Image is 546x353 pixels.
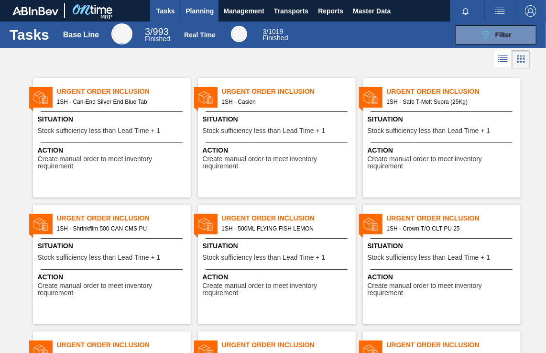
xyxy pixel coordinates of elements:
[38,282,188,297] span: Create manual order to meet inventory requirement
[387,213,521,223] span: Urgent Order Inclusion
[368,145,518,155] span: Action
[57,340,191,350] span: Urgent Order Inclusion
[387,223,513,234] span: 1SH - Crown T/O CLT PU 25
[387,340,521,350] span: Urgent Order Inclusion
[38,155,188,170] span: Create manual order to meet inventory requirement
[263,28,284,35] span: / 1019
[63,31,99,39] div: Base Line
[353,5,391,17] span: Master Data
[203,272,353,282] span: Action
[223,5,264,17] span: Management
[186,5,214,17] span: Planning
[145,35,170,43] span: Finished
[155,5,176,17] span: Tasks
[274,5,308,17] span: Transports
[363,90,378,105] img: status
[368,241,518,251] span: Situation
[203,282,353,297] span: Create manual order to meet inventory requirement
[222,213,356,223] span: Urgent Order Inclusion
[198,90,213,105] img: status
[231,26,247,42] div: Real Time
[525,5,536,17] img: Logout
[494,50,512,68] div: List Vision
[57,87,191,97] span: Urgent Order Inclusion
[33,217,48,232] img: status
[38,254,161,261] span: Stock sufficiency less than Lead Time + 1
[455,25,536,44] button: Filter
[203,254,326,261] span: Stock sufficiency less than Lead Time + 1
[57,223,183,234] span: 1SH - Shrinkfilm 500 CAN CMS PU
[222,87,356,97] span: Urgent Order Inclusion
[368,272,518,282] span: Action
[368,114,518,124] span: Situation
[57,97,183,107] span: 1SH - Can-End Silver End Blue Tab
[203,114,353,124] span: Situation
[111,23,132,44] div: Base Line
[494,5,506,17] img: userActions
[387,87,521,97] span: Urgent Order Inclusion
[368,254,491,261] span: Stock sufficiency less than Lead Time + 1
[203,155,353,170] span: Create manual order to meet inventory requirement
[363,217,378,232] img: status
[145,26,169,37] span: / 993
[38,241,188,251] span: Situation
[38,127,161,134] span: Stock sufficiency less than Lead Time + 1
[387,97,513,107] span: 1SH - Safe T-Melt Supra (25Kg)
[222,97,348,107] span: 1SH - Casien
[38,114,188,124] span: Situation
[368,155,518,170] span: Create manual order to meet inventory requirement
[368,127,491,134] span: Stock sufficiency less than Lead Time + 1
[495,31,512,39] span: Filter
[38,272,188,282] span: Action
[263,34,288,42] span: Finished
[184,31,216,39] div: Real Time
[368,282,518,297] span: Create manual order to meet inventory requirement
[198,217,213,232] img: status
[318,5,343,17] span: Reports
[263,29,288,41] div: Real Time
[203,127,326,134] span: Stock sufficiency less than Lead Time + 1
[145,26,150,37] span: 3
[57,213,191,223] span: Urgent Order Inclusion
[222,223,348,234] span: 1SH - 500ML FLYING FISH LEMON
[263,28,267,35] span: 3
[203,145,353,155] span: Action
[512,50,530,68] div: Card Vision
[222,340,356,350] span: Urgent Order Inclusion
[33,90,48,105] img: status
[10,29,49,40] h1: Tasks
[203,241,353,251] span: Situation
[38,145,188,155] span: Action
[145,28,170,42] div: Base Line
[12,7,58,15] img: TNhmsLtSVTkK8tSr43FrP2fwEKptu5GPRR3wAAAABJRU5ErkJggg==
[450,4,481,18] button: Notifications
